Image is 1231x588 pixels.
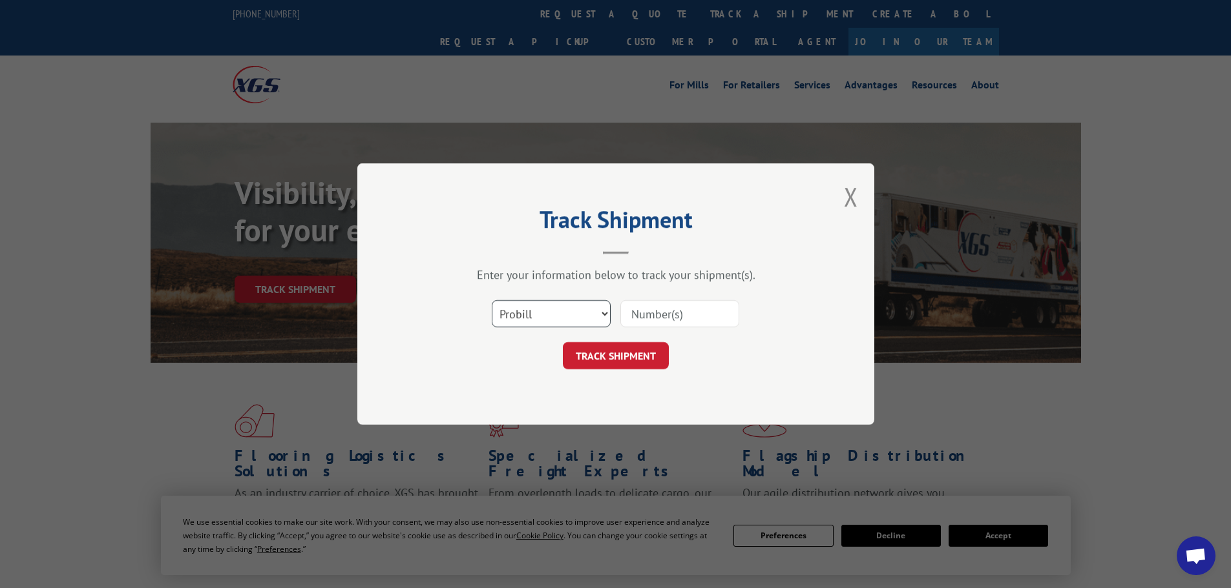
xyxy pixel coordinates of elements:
[422,210,810,235] h2: Track Shipment
[1177,536,1215,575] div: Open chat
[620,300,739,327] input: Number(s)
[422,267,810,282] div: Enter your information below to track your shipment(s).
[563,342,669,369] button: TRACK SHIPMENT
[844,179,858,214] button: Close modal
